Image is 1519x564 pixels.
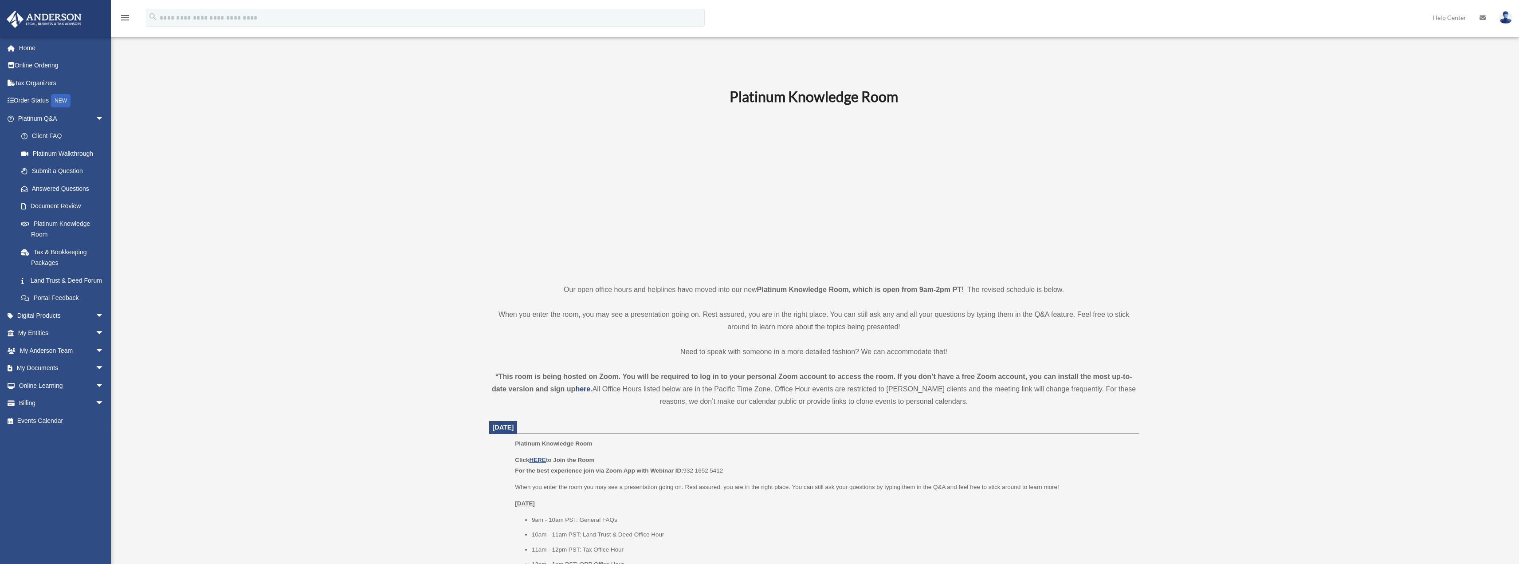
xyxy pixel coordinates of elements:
strong: *This room is being hosted on Zoom. You will be required to log in to your personal Zoom account ... [492,373,1132,393]
a: here [575,385,590,393]
span: arrow_drop_down [95,110,113,128]
span: arrow_drop_down [95,307,113,325]
a: My Anderson Teamarrow_drop_down [6,342,118,359]
a: Billingarrow_drop_down [6,394,118,412]
a: Tax Organizers [6,74,118,92]
iframe: 231110_Toby_KnowledgeRoom [681,117,947,267]
a: Answered Questions [12,180,118,197]
li: 10am - 11am PST: Land Trust & Deed Office Hour [532,529,1133,540]
a: Land Trust & Deed Forum [12,272,118,289]
a: Tax & Bookkeeping Packages [12,243,118,272]
i: search [148,12,158,22]
a: menu [120,16,130,23]
a: Portal Feedback [12,289,118,307]
span: arrow_drop_down [95,394,113,413]
b: Platinum Knowledge Room [730,88,898,105]
a: Client FAQ [12,127,118,145]
li: 11am - 12pm PST: Tax Office Hour [532,544,1133,555]
p: When you enter the room, you may see a presentation going on. Rest assured, you are in the right ... [489,308,1139,333]
p: 932 1652 5412 [515,455,1132,476]
a: Platinum Walkthrough [12,145,118,162]
strong: . [590,385,592,393]
strong: Platinum Knowledge Room, which is open from 9am-2pm PT [757,286,962,293]
span: arrow_drop_down [95,377,113,395]
a: My Entitiesarrow_drop_down [6,324,118,342]
b: Click to Join the Room [515,457,594,463]
span: arrow_drop_down [95,359,113,378]
div: All Office Hours listed below are in the Pacific Time Zone. Office Hour events are restricted to ... [489,371,1139,408]
span: [DATE] [493,424,514,431]
a: My Documentsarrow_drop_down [6,359,118,377]
u: [DATE] [515,500,535,507]
span: arrow_drop_down [95,342,113,360]
img: User Pic [1499,11,1512,24]
a: Order StatusNEW [6,92,118,110]
a: Digital Productsarrow_drop_down [6,307,118,324]
a: Events Calendar [6,412,118,430]
p: Our open office hours and helplines have moved into our new ! The revised schedule is below. [489,284,1139,296]
a: Platinum Knowledge Room [12,215,113,243]
div: NEW [51,94,71,107]
p: When you enter the room you may see a presentation going on. Rest assured, you are in the right p... [515,482,1132,493]
a: HERE [529,457,546,463]
b: For the best experience join via Zoom App with Webinar ID: [515,467,683,474]
i: menu [120,12,130,23]
img: Anderson Advisors Platinum Portal [4,11,84,28]
li: 9am - 10am PST: General FAQs [532,515,1133,525]
a: Document Review [12,197,118,215]
a: Submit a Question [12,162,118,180]
p: Need to speak with someone in a more detailed fashion? We can accommodate that! [489,346,1139,358]
a: Home [6,39,118,57]
a: Online Learningarrow_drop_down [6,377,118,394]
span: Platinum Knowledge Room [515,440,592,447]
span: arrow_drop_down [95,324,113,343]
a: Online Ordering [6,57,118,75]
a: Platinum Q&Aarrow_drop_down [6,110,118,127]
